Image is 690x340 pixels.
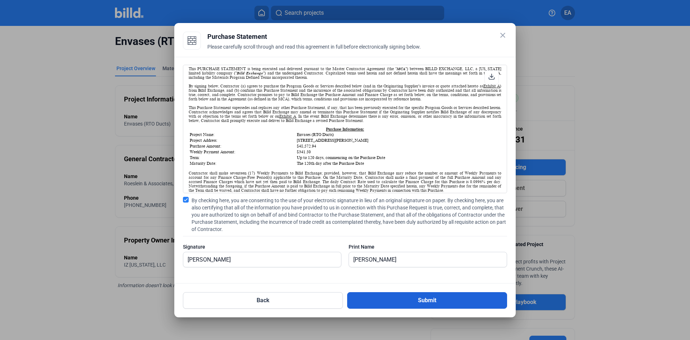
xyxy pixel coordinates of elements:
[189,84,501,101] div: By signing below, Contractor (a) agrees to purchase the Program Goods or Services described below...
[189,171,501,192] div: Contractor shall make seventeen (17) Weekly Payments to Billd Exchange; provided, however, that B...
[279,114,296,118] u: Exhibit A
[189,105,501,123] div: This Purchase Statement supersedes and replaces any other Purchase Statement, if any, that has be...
[183,292,343,309] button: Back
[296,149,501,154] td: $341.50
[189,132,296,137] td: Project Name:
[296,138,501,143] td: [STREET_ADDRESS][PERSON_NAME]
[498,31,507,40] mat-icon: close
[347,292,507,309] button: Submit
[183,243,341,250] div: Signature
[397,67,405,71] i: MCA
[207,43,507,59] div: Please carefully scroll through and read this agreement in full before electronically signing below.
[296,132,501,137] td: Envases (RTO Ducts)
[207,32,507,42] div: Purchase Statement
[237,71,263,75] i: Billd Exchange
[349,252,499,267] input: Print Name
[326,127,364,131] u: Purchase Information:
[189,149,296,154] td: Weekly Payment Amount:
[296,161,501,166] td: The 120th day after the Purchase Date
[349,243,507,250] div: Print Name
[183,252,341,267] input: Signature
[189,67,501,80] div: This PURCHASE STATEMENT is being executed and delivered pursuant to the Master Contractor Agreeme...
[296,155,501,160] td: Up to 120 days, commencing on the Purchase Date
[189,161,296,166] td: Maturity Date:
[296,144,501,149] td: $48,572.94
[189,155,296,160] td: Term:
[483,84,500,88] u: Exhibit A
[192,197,507,233] span: By checking here, you are consenting to the use of your electronic signature in lieu of an origin...
[189,144,296,149] td: Purchase Amount:
[189,138,296,143] td: Project Address:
